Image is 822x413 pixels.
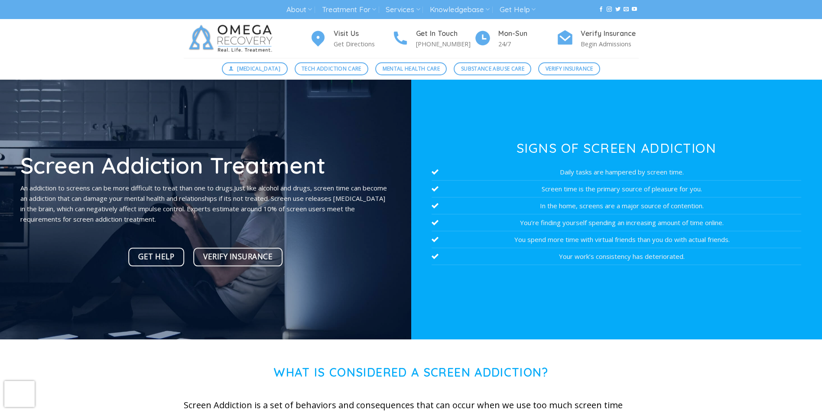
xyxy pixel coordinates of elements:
li: In the home, screens are a major source of contention. [432,197,802,214]
p: [PHONE_NUMBER] [416,39,474,49]
a: Mental Health Care [375,62,447,75]
h4: Mon-Sun [498,28,556,39]
span: Mental Health Care [383,65,440,73]
span: Get Help [138,251,174,263]
p: Get Directions [334,39,392,49]
span: Verify Insurance [546,65,593,73]
a: Verify Insurance [193,248,283,266]
p: An addiction to screens can be more difficult to treat than one to drugs.Just like alcohol and dr... [20,183,390,224]
a: Services [386,2,420,18]
a: Verify Insurance [538,62,600,75]
p: Begin Admissions [581,39,639,49]
h4: Get In Touch [416,28,474,39]
a: Follow on Facebook [598,6,604,13]
p: 24/7 [498,39,556,49]
h3: Signs of Screen Addiction [432,142,802,155]
h1: What is Considered a Screen Addiction? [184,365,639,380]
h4: Visit Us [334,28,392,39]
a: Get Help [129,248,185,266]
a: Follow on Twitter [615,6,621,13]
h4: Verify Insurance [581,28,639,39]
img: Omega Recovery [184,19,281,58]
a: Follow on YouTube [632,6,637,13]
a: Visit Us Get Directions [309,28,392,49]
h1: Screen Addiction Treatment [20,154,390,177]
a: Knowledgebase [430,2,490,18]
li: You spend more time with virtual friends than you do with actual friends. [432,231,802,248]
a: Treatment For [322,2,376,18]
a: Substance Abuse Care [454,62,531,75]
a: Verify Insurance Begin Admissions [556,28,639,49]
a: Get In Touch [PHONE_NUMBER] [392,28,474,49]
span: Substance Abuse Care [461,65,524,73]
a: Send us an email [624,6,629,13]
span: Tech Addiction Care [302,65,361,73]
li: Screen time is the primary source of pleasure for you. [432,181,802,197]
a: Tech Addiction Care [295,62,369,75]
li: Daily tasks are hampered by screen time. [432,164,802,181]
a: Get Help [500,2,536,18]
span: [MEDICAL_DATA] [237,65,280,73]
a: About [286,2,312,18]
span: Verify Insurance [203,251,273,263]
li: Your work’s consistency has deteriorated. [432,248,802,265]
a: Follow on Instagram [607,6,612,13]
a: [MEDICAL_DATA] [222,62,288,75]
li: You’re finding yourself spending an increasing amount of time online. [432,214,802,231]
